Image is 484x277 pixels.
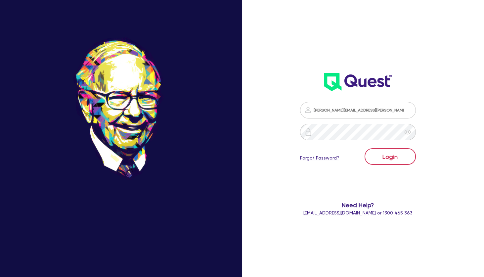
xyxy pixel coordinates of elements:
[295,201,420,209] span: Need Help?
[300,102,416,118] input: Email address
[324,73,392,91] img: wH2k97JdezQIQAAAABJRU5ErkJggg==
[304,106,312,114] img: icon-password
[303,210,413,215] span: or 1300 465 363
[404,129,411,135] span: eye
[304,128,312,136] img: icon-password
[303,210,376,215] a: [EMAIL_ADDRESS][DOMAIN_NAME]
[300,155,339,162] a: Forgot Password?
[365,148,416,165] button: Login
